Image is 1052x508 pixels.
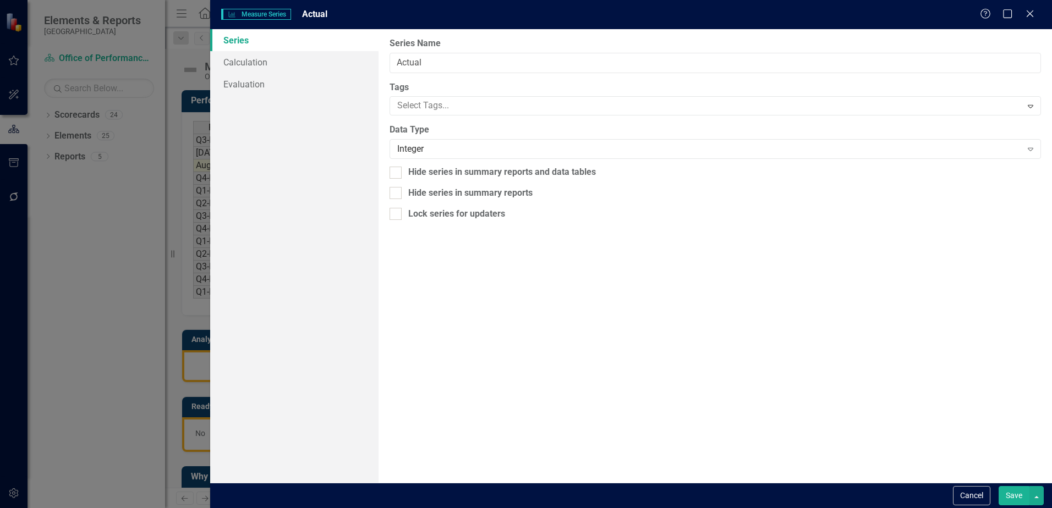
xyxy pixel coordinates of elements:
div: Integer [397,143,1021,156]
label: Data Type [390,124,1041,136]
div: Hide series in summary reports [408,187,533,200]
label: Series Name [390,37,1041,50]
a: Evaluation [210,73,379,95]
label: Tags [390,81,1041,94]
div: Lock series for updaters [408,208,505,220]
input: Series Name [390,53,1041,73]
button: Cancel [953,486,990,505]
a: Series [210,29,379,51]
div: Hide series in summary reports and data tables [408,166,596,179]
span: Actual [302,9,327,19]
a: Calculation [210,51,379,73]
button: Save [999,486,1029,505]
span: Measure Series [221,9,291,20]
